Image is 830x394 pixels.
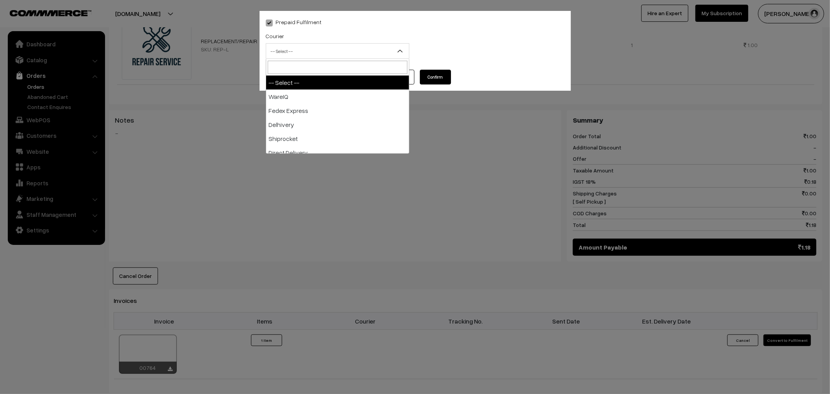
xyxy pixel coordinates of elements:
span: -- Select -- [266,44,409,58]
li: -- Select -- [266,76,409,90]
li: Direct Delivery [266,146,409,160]
button: Confirm [420,70,451,84]
li: Shiprocket [266,132,409,146]
li: Delhivery [266,118,409,132]
span: -- Select -- [266,43,409,59]
li: Fedex Express [266,104,409,118]
label: Prepaid Fulfilment [266,18,322,26]
li: WareIQ [266,90,409,104]
label: Courier [266,32,284,40]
